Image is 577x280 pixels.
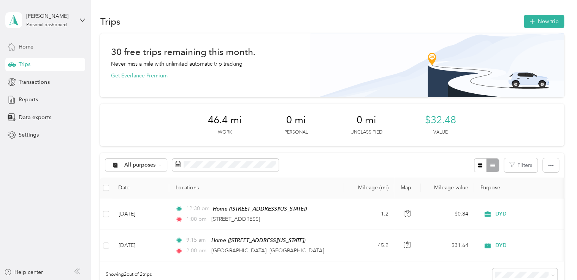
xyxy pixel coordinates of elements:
[218,129,232,136] p: Work
[350,129,382,136] p: Unclassified
[112,230,169,261] td: [DATE]
[344,178,394,198] th: Mileage (mi)
[421,230,474,261] td: $31.64
[211,237,305,243] span: Home ([STREET_ADDRESS][US_STATE])
[186,204,209,213] span: 12:30 pm
[111,60,242,68] p: Never miss a mile with unlimited automatic trip tracking
[26,23,67,27] div: Personal dashboard
[433,129,448,136] p: Value
[504,158,537,172] button: Filters
[211,247,324,254] span: [GEOGRAPHIC_DATA], [GEOGRAPHIC_DATA]
[112,198,169,230] td: [DATE]
[112,178,169,198] th: Date
[19,131,39,139] span: Settings
[100,17,120,25] h1: Trips
[124,162,156,168] span: All purposes
[310,33,564,97] img: Banner
[495,211,506,217] span: DYD
[111,72,167,80] button: Get Everlance Premium
[4,268,43,276] button: Help center
[344,198,394,230] td: 1.2
[19,96,38,104] span: Reports
[186,215,208,223] span: 1:00 pm
[26,12,74,20] div: [PERSON_NAME]
[211,216,260,222] span: [STREET_ADDRESS]
[213,206,307,212] span: Home ([STREET_ADDRESS][US_STATE])
[19,60,30,68] span: Trips
[425,114,456,126] span: $32.48
[524,15,564,28] button: New trip
[19,78,49,86] span: Transactions
[19,43,33,51] span: Home
[100,271,151,278] span: Showing 2 out of 2 trips
[344,230,394,261] td: 45.2
[286,114,306,126] span: 0 mi
[394,178,421,198] th: Map
[421,178,474,198] th: Mileage value
[284,129,308,136] p: Personal
[19,113,51,121] span: Data exports
[111,48,255,56] h1: 30 free trips remaining this month.
[208,114,242,126] span: 46.4 mi
[186,236,208,244] span: 9:15 am
[421,198,474,230] td: $0.84
[495,242,506,249] span: DYD
[186,247,208,255] span: 2:00 pm
[534,238,577,280] iframe: Everlance-gr Chat Button Frame
[357,114,376,126] span: 0 mi
[169,178,344,198] th: Locations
